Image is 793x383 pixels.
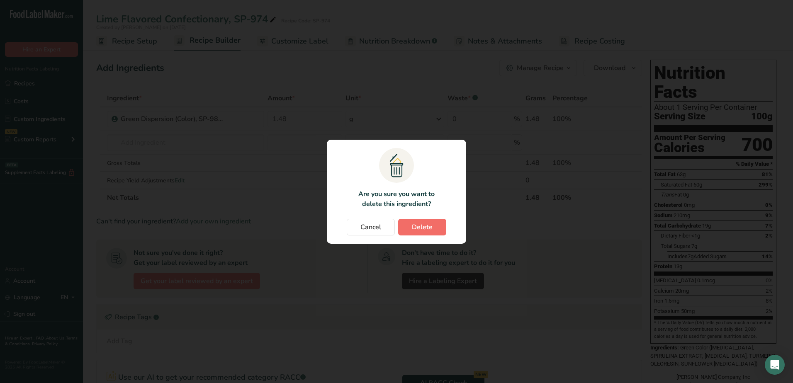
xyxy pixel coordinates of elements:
[347,219,395,235] button: Cancel
[398,219,446,235] button: Delete
[765,355,785,375] div: Open Intercom Messenger
[412,222,433,232] span: Delete
[353,189,439,209] p: Are you sure you want to delete this ingredient?
[360,222,381,232] span: Cancel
